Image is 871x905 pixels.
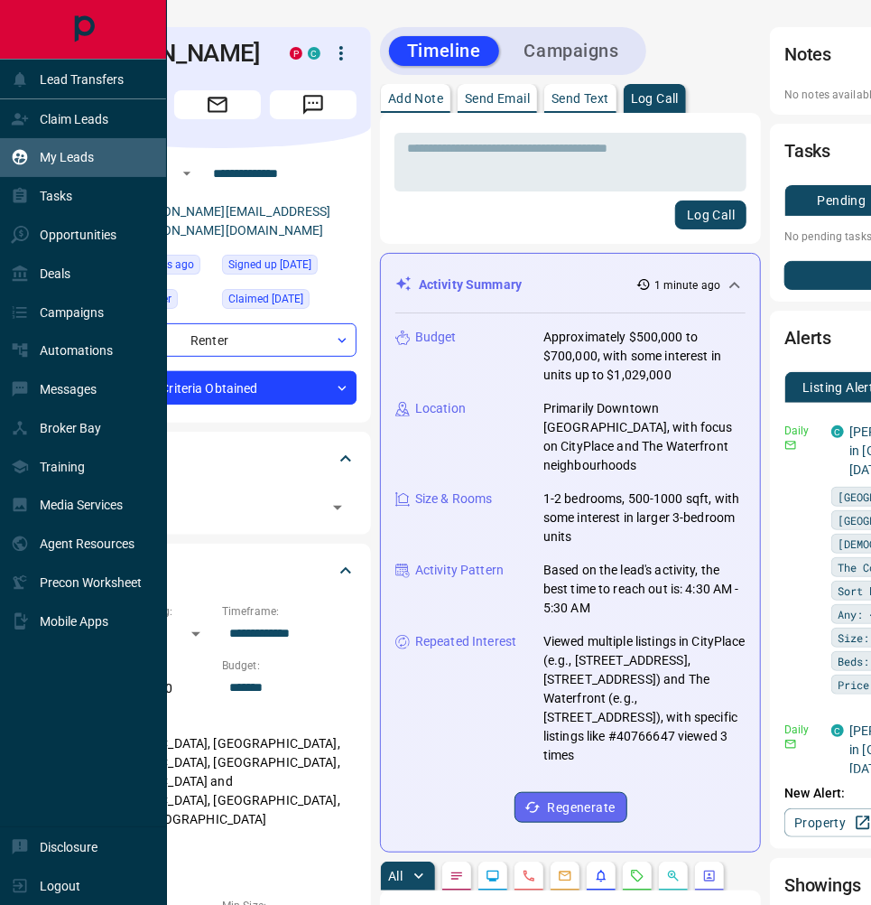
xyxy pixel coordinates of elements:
[395,268,746,302] div: Activity Summary1 minute ago
[818,194,866,207] p: Pending
[784,722,820,738] p: Daily
[630,869,644,883] svg: Requests
[784,136,830,165] h2: Tasks
[675,201,746,229] button: Log Call
[79,844,357,860] p: Motivation:
[419,275,522,294] p: Activity Summary
[784,871,861,900] h2: Showings
[543,561,746,618] p: Based on the lead's activity, the best time to reach out is: 4:30 AM - 5:30 AM
[270,90,357,119] span: Message
[784,40,831,69] h2: Notes
[506,36,637,66] button: Campaigns
[79,713,357,729] p: Areas Searched:
[415,328,457,347] p: Budget
[325,495,350,520] button: Open
[176,163,198,184] button: Open
[465,92,530,105] p: Send Email
[388,92,443,105] p: Add Note
[784,423,820,439] p: Daily
[784,323,831,352] h2: Alerts
[222,289,357,314] div: Tue Nov 28 2017
[784,439,797,452] svg: Email
[594,869,608,883] svg: Listing Alerts
[222,255,357,280] div: Sun May 14 2017
[543,328,746,385] p: Approximately $500,000 to $700,000, with some interest in units up to $1,029,000
[654,277,720,294] p: 1 minute ago
[551,92,609,105] p: Send Text
[543,399,746,475] p: Primarily Downtown [GEOGRAPHIC_DATA], with focus on CityPlace and The Waterfront neighbourhoods
[543,632,746,765] p: Viewed multiple listings in CityPlace (e.g., [STREET_ADDRESS], [STREET_ADDRESS]) and The Waterfro...
[290,47,302,60] div: property.ca
[389,36,499,66] button: Timeline
[666,869,681,883] svg: Opportunities
[415,490,493,508] p: Size & Rooms
[449,869,464,883] svg: Notes
[79,549,357,592] div: Criteria
[79,323,357,357] div: Renter
[308,47,320,60] div: condos.ca
[127,204,331,238] a: [PERSON_NAME][EMAIL_ADDRESS][PERSON_NAME][DOMAIN_NAME]
[631,92,679,105] p: Log Call
[228,290,303,308] span: Claimed [DATE]
[543,490,746,546] p: 1-2 bedrooms, 500-1000 sqft, with some interest in larger 3-bedroom units
[784,738,797,751] svg: Email
[79,39,263,68] h1: [PERSON_NAME]
[702,869,717,883] svg: Agent Actions
[558,869,572,883] svg: Emails
[79,371,357,405] div: Criteria Obtained
[222,603,357,620] p: Timeframe:
[222,658,357,674] p: Budget:
[415,632,516,651] p: Repeated Interest
[388,870,403,882] p: All
[486,869,500,883] svg: Lead Browsing Activity
[415,399,466,418] p: Location
[79,437,357,480] div: Tags
[228,256,311,274] span: Signed up [DATE]
[831,724,844,737] div: condos.ca
[174,90,261,119] span: Email
[415,561,504,580] p: Activity Pattern
[831,425,844,438] div: condos.ca
[514,792,627,823] button: Regenerate
[79,729,357,835] p: [GEOGRAPHIC_DATA], [GEOGRAPHIC_DATA], [GEOGRAPHIC_DATA], [GEOGRAPHIC_DATA], [GEOGRAPHIC_DATA] and...
[522,869,536,883] svg: Calls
